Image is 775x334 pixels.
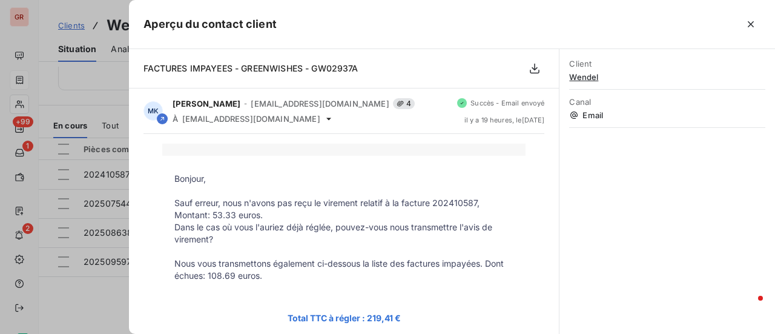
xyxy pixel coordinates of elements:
p: Total TTC à régler : 219,41 € [174,311,513,325]
span: [EMAIL_ADDRESS][DOMAIN_NAME] [251,99,389,109]
p: Nous vous transmettons également ci-dessous la liste des factures impayées. Dont échues: 108.69 e... [174,258,513,282]
p: Dans le cas où vous l'auriez déjà réglée, pouvez-vous nous transmettre l'avis de virement? [174,221,513,245]
span: Email [569,110,765,120]
span: Client [569,59,765,68]
span: Succès - Email envoyé [470,99,544,107]
span: FACTURES IMPAYEES - GREENWISHES - GW02937A [143,63,358,73]
span: Canal [569,97,765,107]
span: Wendel [569,72,765,82]
span: 4 [393,98,415,109]
h5: Aperçu du contact client [143,16,277,33]
span: - [244,100,247,107]
p: Bonjour, [174,173,513,185]
span: À [173,114,178,124]
span: [PERSON_NAME] [173,99,240,109]
span: il y a 19 heures , le [DATE] [464,116,545,124]
iframe: Intercom live chat [734,293,763,322]
div: MK [143,101,163,121]
p: Sauf erreur, nous n'avons pas reçu le virement relatif à la facture 202410587, Montant: 53.33 euros. [174,197,513,221]
span: [EMAIL_ADDRESS][DOMAIN_NAME] [182,114,320,124]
